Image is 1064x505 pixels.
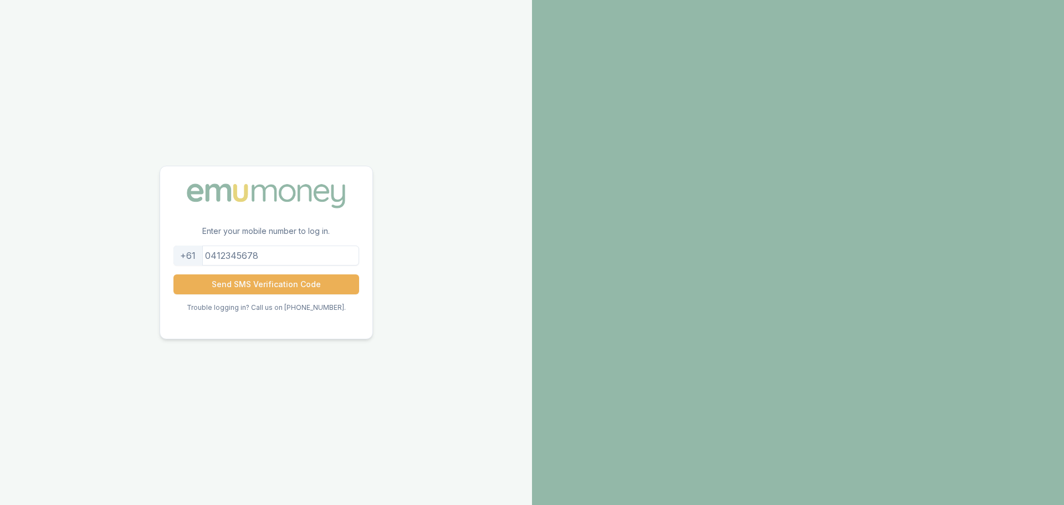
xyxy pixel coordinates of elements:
p: Enter your mobile number to log in. [160,226,372,246]
img: Emu Money [183,180,349,212]
div: +61 [173,246,203,266]
input: 0412345678 [173,246,359,266]
button: Send SMS Verification Code [173,274,359,294]
p: Trouble logging in? Call us on [PHONE_NUMBER]. [187,303,346,312]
